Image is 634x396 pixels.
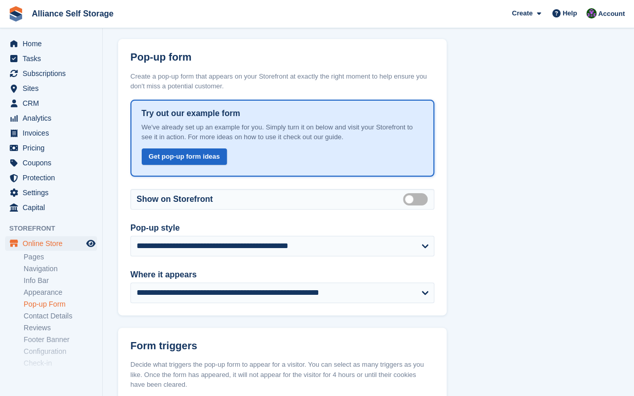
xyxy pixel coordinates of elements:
[130,360,434,390] div: Decide what triggers the pop-up form to appear for a visitor. You can select as many triggers as ...
[5,171,97,185] a: menu
[23,111,84,125] span: Analytics
[24,311,97,321] a: Contact Details
[23,66,84,81] span: Subscriptions
[130,71,434,91] div: Create a pop-up form that appears on your Storefront at exactly the right moment to help ensure y...
[24,288,97,297] a: Appearance
[5,36,97,51] a: menu
[23,171,84,185] span: Protection
[130,222,434,234] label: Pop-up style
[24,252,97,262] a: Pages
[23,96,84,110] span: CRM
[24,264,97,274] a: Navigation
[130,51,191,63] h2: Pop-up form
[142,122,424,142] p: We've already set up an example for you. Simply turn it on below and visit your Storefront to see...
[24,335,97,345] a: Footer Banner
[563,8,577,18] span: Help
[24,347,97,356] a: Configuration
[24,359,97,368] a: Check-in
[5,236,97,251] a: menu
[598,9,625,19] span: Account
[5,51,97,66] a: menu
[130,189,434,210] div: Show on Storefront
[142,109,424,118] h3: Try out our example form
[85,237,97,250] a: Preview store
[23,141,84,155] span: Pricing
[130,269,434,281] label: Where it appears
[23,51,84,66] span: Tasks
[8,6,24,22] img: stora-icon-8386f47178a22dfd0bd8f6a31ec36ba5ce8667c1dd55bd0f319d3a0aa187defe.svg
[23,236,84,251] span: Online Store
[23,81,84,96] span: Sites
[5,126,97,140] a: menu
[23,36,84,51] span: Home
[130,340,197,352] h2: Form triggers
[5,111,97,125] a: menu
[403,198,432,200] label: Enabled
[23,185,84,200] span: Settings
[23,156,84,170] span: Coupons
[23,200,84,215] span: Capital
[5,185,97,200] a: menu
[5,96,97,110] a: menu
[5,200,97,215] a: menu
[586,8,597,18] img: Romilly Norton
[142,148,227,165] a: Get pop-up form ideas
[23,126,84,140] span: Invoices
[5,66,97,81] a: menu
[9,223,102,234] span: Storefront
[5,81,97,96] a: menu
[28,5,118,22] a: Alliance Self Storage
[24,276,97,286] a: Info Bar
[512,8,532,18] span: Create
[5,156,97,170] a: menu
[5,141,97,155] a: menu
[24,323,97,333] a: Reviews
[24,299,97,309] a: Pop-up Form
